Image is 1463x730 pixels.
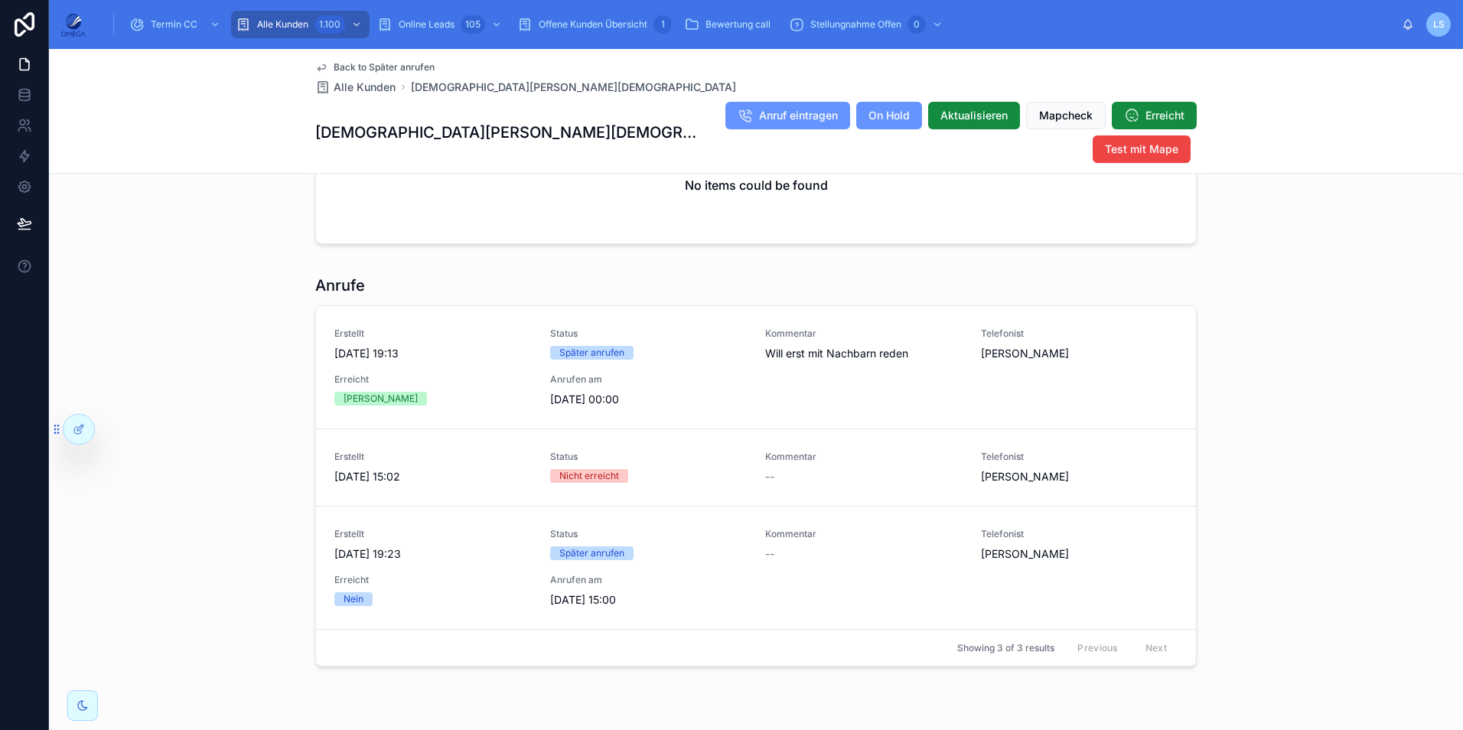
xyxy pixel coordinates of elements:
[765,528,963,540] span: Kommentar
[550,574,748,586] span: Anrufen am
[151,18,197,31] span: Termin CC
[1105,142,1178,157] span: Test mit Mape
[315,275,365,296] h1: Anrufe
[334,373,532,386] span: Erreicht
[765,451,963,463] span: Kommentar
[334,574,532,586] span: Erreicht
[1026,102,1106,129] button: Mapcheck
[373,11,510,38] a: Online Leads105
[765,546,774,562] span: --
[334,546,532,562] span: [DATE] 19:23
[334,528,532,540] span: Erstellt
[856,102,922,129] button: On Hold
[344,592,363,606] div: Nein
[550,451,748,463] span: Status
[981,528,1178,540] span: Telefonist
[411,80,736,95] a: [DEMOGRAPHIC_DATA][PERSON_NAME][DEMOGRAPHIC_DATA]
[61,12,86,37] img: App logo
[981,469,1069,484] span: [PERSON_NAME]
[314,15,345,34] div: 1.100
[1039,108,1093,123] span: Mapcheck
[550,392,748,407] span: [DATE] 00:00
[907,15,926,34] div: 0
[928,102,1020,129] button: Aktualisieren
[550,373,748,386] span: Anrufen am
[399,18,455,31] span: Online Leads
[315,122,702,143] h1: [DEMOGRAPHIC_DATA][PERSON_NAME][DEMOGRAPHIC_DATA]
[765,328,963,340] span: Kommentar
[231,11,370,38] a: Alle Kunden1.100
[725,102,850,129] button: Anruf eintragen
[334,328,532,340] span: Erstellt
[315,80,396,95] a: Alle Kunden
[957,642,1054,654] span: Showing 3 of 3 results
[705,18,771,31] span: Bewertung call
[559,469,619,483] div: Nicht erreicht
[550,528,748,540] span: Status
[1093,135,1191,163] button: Test mit Mape
[559,546,624,560] div: Später anrufen
[539,18,647,31] span: Offene Kunden Übersicht
[334,451,532,463] span: Erstellt
[759,108,838,123] span: Anruf eintragen
[765,469,774,484] span: --
[679,11,781,38] a: Bewertung call
[334,61,435,73] span: Back to Später anrufen
[1112,102,1197,129] button: Erreicht
[513,11,676,38] a: Offene Kunden Übersicht1
[125,11,228,38] a: Termin CC
[550,592,748,608] span: [DATE] 15:00
[334,346,532,361] span: [DATE] 19:13
[550,328,748,340] span: Status
[981,546,1069,562] span: [PERSON_NAME]
[981,346,1069,361] span: [PERSON_NAME]
[981,451,1178,463] span: Telefonist
[461,15,485,34] div: 105
[868,108,910,123] span: On Hold
[559,346,624,360] div: Später anrufen
[653,15,672,34] div: 1
[334,469,532,484] span: [DATE] 15:02
[257,18,308,31] span: Alle Kunden
[765,346,963,361] span: Will erst mit Nachbarn reden
[940,108,1008,123] span: Aktualisieren
[981,328,1178,340] span: Telefonist
[1433,18,1445,31] span: LS
[98,8,1402,41] div: scrollable content
[810,18,901,31] span: Stellungnahme Offen
[334,80,396,95] span: Alle Kunden
[315,61,435,73] a: Back to Später anrufen
[784,11,950,38] a: Stellungnahme Offen0
[1145,108,1184,123] span: Erreicht
[685,176,828,194] h2: No items could be found
[344,392,418,406] div: [PERSON_NAME]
